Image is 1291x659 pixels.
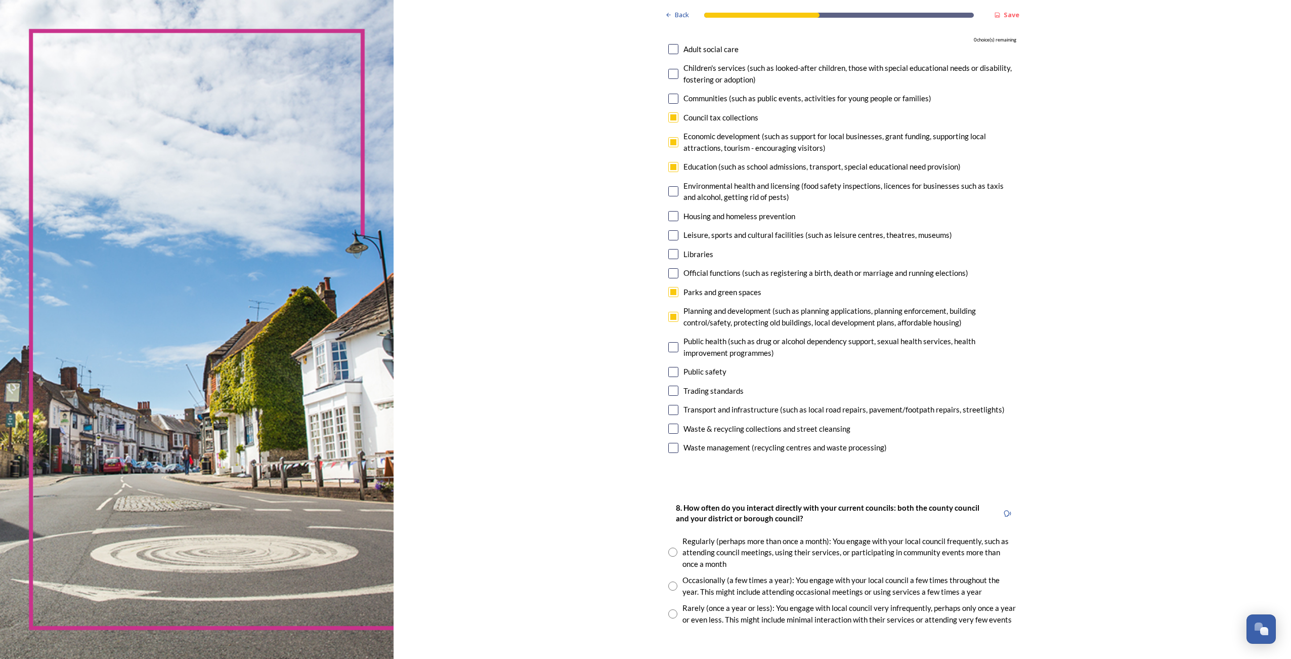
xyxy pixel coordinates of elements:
div: Planning and development (such as planning applications, planning enforcement, building control/s... [683,305,1016,328]
div: Children's services (such as looked-after children, those with special educational needs or disab... [683,62,1016,85]
span: 0 choice(s) remaining [974,36,1016,44]
div: Housing and homeless prevention [683,211,795,222]
div: Rarely (once a year or less): You engage with local council very infrequently, perhaps only once ... [682,602,1016,625]
strong: 8. How often do you interact directly with your current councils: both the county council and you... [676,503,981,523]
div: Occasionally (a few times a year): You engage with your local council a few times throughout the ... [682,574,1016,597]
div: Environmental health and licensing (food safety inspections, licences for businesses such as taxi... [683,180,1016,203]
div: Communities (such as public events, activities for young people or families) [683,93,931,104]
div: Public safety [683,366,726,378]
div: Official functions (such as registering a birth, death or marriage and running elections) [683,267,968,279]
div: Libraries [683,249,713,260]
div: Education (such as school admissions, transport, special educational need provision) [683,161,961,173]
div: Leisure, sports and cultural facilities (such as leisure centres, theatres, museums) [683,229,952,241]
button: Open Chat [1246,614,1276,644]
div: Public health (such as drug or alcohol dependency support, sexual health services, health improve... [683,336,1016,358]
div: Parks and green spaces [683,286,761,298]
div: Transport and infrastructure (such as local road repairs, pavement/footpath repairs, streetlights) [683,404,1005,416]
div: Regularly (perhaps more than once a month): You engage with your local council frequently, such a... [682,536,1016,570]
div: Waste management (recycling centres and waste processing) [683,442,887,454]
strong: Save [1004,10,1019,19]
div: Council tax collections [683,112,758,123]
span: Back [675,10,689,20]
div: Waste & recycling collections and street cleansing [683,423,850,435]
div: Adult social care [683,44,739,55]
div: Economic development (such as support for local businesses, grant funding, supporting local attra... [683,131,1016,153]
div: Trading standards [683,385,744,397]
